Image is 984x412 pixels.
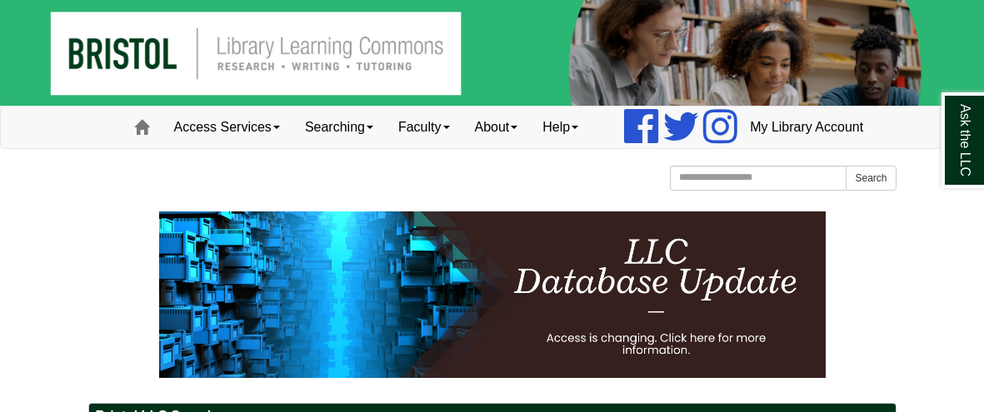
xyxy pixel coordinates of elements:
[162,107,292,148] a: Access Services
[462,107,531,148] a: About
[530,107,591,148] a: Help
[159,211,826,378] img: HTML tutorial
[846,166,896,191] button: Search
[292,107,386,148] a: Searching
[737,107,876,148] a: My Library Account
[386,107,462,148] a: Faculty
